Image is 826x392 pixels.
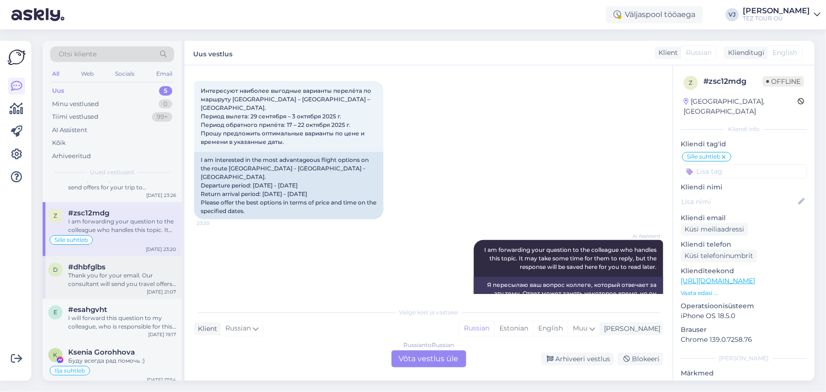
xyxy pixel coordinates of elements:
div: VJ [726,8,739,21]
div: Socials [113,68,136,80]
p: Märkmed [681,368,807,378]
img: Askly Logo [8,48,26,66]
div: [DATE] 23:26 [146,192,176,199]
div: 5 [159,86,172,96]
p: Klienditeekond [681,266,807,276]
div: English [533,321,568,336]
div: Blokeeri [618,353,663,365]
span: Sille suhtleb [54,237,88,243]
p: Chrome 139.0.7258.76 [681,335,807,345]
div: [DATE] 23:20 [146,246,176,253]
div: All [50,68,61,80]
div: Thank you for your email. We will send offers for your trip to [GEOGRAPHIC_DATA] to your email. I... [68,175,176,192]
div: [GEOGRAPHIC_DATA], [GEOGRAPHIC_DATA] [684,97,798,116]
div: Võta vestlus üle [391,350,466,367]
span: #dhbfglbs [68,263,106,271]
p: Kliendi nimi [681,182,807,192]
div: AI Assistent [52,125,87,135]
div: I am interested in the most advantageous flight options on the route [GEOGRAPHIC_DATA] - [GEOGRAP... [194,152,383,219]
p: Kliendi telefon [681,240,807,249]
div: # zsc12mdg [703,76,763,87]
span: Ksenia Gorohhova [68,348,135,356]
div: [DATE] 21:07 [147,288,176,295]
div: 0 [159,99,172,109]
div: Web [79,68,96,80]
span: K [53,351,58,358]
span: 23:20 [197,220,232,227]
div: Я пересылаю ваш вопрос коллеге, который отвечает за эту тему. Ответ может занять некоторое время,... [474,277,663,319]
div: Буду всегда рад помочь :) [68,356,176,365]
label: Uus vestlus [193,46,232,59]
div: Kõik [52,138,66,148]
div: Klient [194,324,217,334]
p: Kliendi tag'id [681,139,807,149]
div: [DATE] 17:54 [147,376,176,383]
div: [DATE] 19:17 [148,331,176,338]
div: Klient [655,48,678,58]
div: Arhiveeri vestlus [541,353,614,365]
div: 99+ [152,112,172,122]
div: Valige keel ja vastake [194,308,663,317]
div: Väljaspool tööaega [606,6,703,23]
div: Thank you for your email. Our consultant will send you travel offers for [GEOGRAPHIC_DATA] soon. ... [68,271,176,288]
div: [PERSON_NAME] [743,7,810,15]
span: Ilja suhtleb [54,368,85,374]
span: Muu [573,324,587,332]
p: Kliendi email [681,213,807,223]
div: I am forwarding your question to the colleague who handles this topic. It may take some time for ... [68,217,176,234]
input: Lisa nimi [681,196,796,207]
span: #esahgvht [68,305,107,314]
div: Küsi telefoninumbrit [681,249,757,262]
span: z [53,212,57,219]
span: English [773,48,797,58]
p: Vaata edasi ... [681,289,807,297]
span: Offline [763,76,804,87]
span: Otsi kliente [59,49,97,59]
div: Küsi meiliaadressi [681,223,748,236]
div: Estonian [494,321,533,336]
a: [URL][DOMAIN_NAME] [681,276,755,285]
div: Minu vestlused [52,99,99,109]
span: Sille suhtleb [687,154,720,160]
span: I am forwarding your question to the colleague who handles this topic. It may take some time for ... [484,246,658,270]
div: [PERSON_NAME] [600,324,660,334]
span: AI Assistent [625,232,660,240]
span: z [689,79,693,86]
span: d [53,266,58,273]
div: Email [154,68,174,80]
span: Russian [686,48,711,58]
div: I will forward this question to my colleague, who is responsible for this. The reply will be here... [68,314,176,331]
div: Klienditugi [724,48,764,58]
p: Operatsioonisüsteem [681,301,807,311]
div: Russian to Russian [403,341,454,349]
div: Arhiveeritud [52,151,91,161]
span: Russian [225,323,251,334]
div: Kliendi info [681,125,807,134]
div: Uus [52,86,64,96]
span: Uued vestlused [90,168,134,177]
div: TEZ TOUR OÜ [743,15,810,22]
a: [PERSON_NAME]TEZ TOUR OÜ [743,7,820,22]
span: Интересуют наиболее выгодные варианты перелёта по маршруту [GEOGRAPHIC_DATA] – [GEOGRAPHIC_DATA] ... [201,87,373,145]
div: Tiimi vestlused [52,112,98,122]
div: Russian [459,321,494,336]
p: Brauser [681,325,807,335]
p: iPhone OS 18.5.0 [681,311,807,321]
span: e [53,309,57,316]
span: #zsc12mdg [68,209,109,217]
input: Lisa tag [681,164,807,178]
div: [PERSON_NAME] [681,354,807,363]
